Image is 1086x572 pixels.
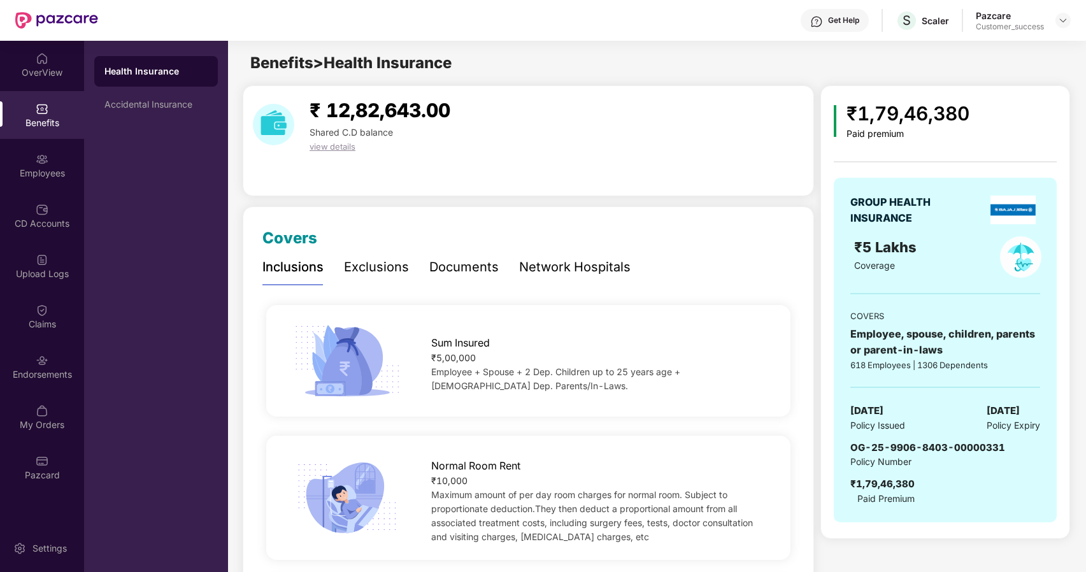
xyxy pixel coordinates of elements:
[850,441,1005,454] span: OG-25-9906-8403-00000331
[36,103,48,115] img: svg+xml;base64,PHN2ZyBpZD0iQmVuZWZpdHMiIHhtbG5zPSJodHRwOi8vd3d3LnczLm9yZy8yMDAwL3N2ZyIgd2lkdGg9Ij...
[104,65,208,78] div: Health Insurance
[344,257,409,277] div: Exclusions
[1000,236,1041,278] img: policyIcon
[847,99,969,129] div: ₹1,79,46,380
[290,458,404,538] img: icon
[903,13,911,28] span: S
[36,304,48,317] img: svg+xml;base64,PHN2ZyBpZD0iQ2xhaW0iIHhtbG5zPSJodHRwOi8vd3d3LnczLm9yZy8yMDAwL3N2ZyIgd2lkdGg9IjIwIi...
[431,335,490,351] span: Sum Insured
[850,310,1040,322] div: COVERS
[1058,15,1068,25] img: svg+xml;base64,PHN2ZyBpZD0iRHJvcGRvd24tMzJ4MzIiIHhtbG5zPSJodHRwOi8vd3d3LnczLm9yZy8yMDAwL3N2ZyIgd2...
[834,105,837,137] img: icon
[431,458,520,474] span: Normal Room Rent
[431,474,767,488] div: ₹10,000
[850,418,905,433] span: Policy Issued
[850,456,911,467] span: Policy Number
[253,104,294,145] img: download
[13,542,26,555] img: svg+xml;base64,PHN2ZyBpZD0iU2V0dGluZy0yMHgyMCIgeG1sbnM9Imh0dHA6Ly93d3cudzMub3JnLzIwMDAvc3ZnIiB3aW...
[310,99,450,122] span: ₹ 12,82,643.00
[990,196,1036,224] img: insurerLogo
[15,12,98,29] img: New Pazcare Logo
[36,404,48,417] img: svg+xml;base64,PHN2ZyBpZD0iTXlfT3JkZXJzIiBkYXRhLW5hbWU9Ik15IE9yZGVycyIgeG1sbnM9Imh0dHA6Ly93d3cudz...
[850,476,915,492] div: ₹1,79,46,380
[36,455,48,468] img: svg+xml;base64,PHN2ZyBpZD0iUGF6Y2FyZCIgeG1sbnM9Imh0dHA6Ly93d3cudzMub3JnLzIwMDAvc3ZnIiB3aWR0aD0iMj...
[857,492,915,506] span: Paid Premium
[976,10,1044,22] div: Pazcare
[250,54,452,72] span: Benefits > Health Insurance
[828,15,859,25] div: Get Help
[310,127,393,138] span: Shared C.D balance
[922,15,949,27] div: Scaler
[810,15,823,28] img: svg+xml;base64,PHN2ZyBpZD0iSGVscC0zMngzMiIgeG1sbnM9Imh0dHA6Ly93d3cudzMub3JnLzIwMDAvc3ZnIiB3aWR0aD...
[976,22,1044,32] div: Customer_success
[850,403,883,418] span: [DATE]
[36,254,48,266] img: svg+xml;base64,PHN2ZyBpZD0iVXBsb2FkX0xvZ3MiIGRhdGEtbmFtZT0iVXBsb2FkIExvZ3MiIHhtbG5zPSJodHRwOi8vd3...
[290,321,404,401] img: icon
[310,141,355,152] span: view details
[29,542,71,555] div: Settings
[36,203,48,216] img: svg+xml;base64,PHN2ZyBpZD0iQ0RfQWNjb3VudHMiIGRhdGEtbmFtZT0iQ0QgQWNjb3VudHMiIHhtbG5zPSJodHRwOi8vd3...
[519,257,631,277] div: Network Hospitals
[431,351,767,365] div: ₹5,00,000
[850,359,1040,371] div: 618 Employees | 1306 Dependents
[36,354,48,367] img: svg+xml;base64,PHN2ZyBpZD0iRW5kb3JzZW1lbnRzIiB4bWxucz0iaHR0cDovL3d3dy53My5vcmcvMjAwMC9zdmciIHdpZH...
[850,194,962,226] div: GROUP HEALTH INSURANCE
[36,52,48,65] img: svg+xml;base64,PHN2ZyBpZD0iSG9tZSIgeG1sbnM9Imh0dHA6Ly93d3cudzMub3JnLzIwMDAvc3ZnIiB3aWR0aD0iMjAiIG...
[262,229,317,247] span: Covers
[431,489,753,542] span: Maximum amount of per day room charges for normal room. Subject to proportionate deduction.They t...
[854,239,920,255] span: ₹5 Lakhs
[847,129,969,139] div: Paid premium
[850,326,1040,358] div: Employee, spouse, children, parents or parent-in-laws
[431,366,680,391] span: Employee + Spouse + 2 Dep. Children up to 25 years age + [DEMOGRAPHIC_DATA] Dep. Parents/In-Laws.
[987,418,1040,433] span: Policy Expiry
[429,257,499,277] div: Documents
[987,403,1020,418] span: [DATE]
[36,153,48,166] img: svg+xml;base64,PHN2ZyBpZD0iRW1wbG95ZWVzIiB4bWxucz0iaHR0cDovL3d3dy53My5vcmcvMjAwMC9zdmciIHdpZHRoPS...
[262,257,324,277] div: Inclusions
[104,99,208,110] div: Accidental Insurance
[854,260,895,271] span: Coverage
